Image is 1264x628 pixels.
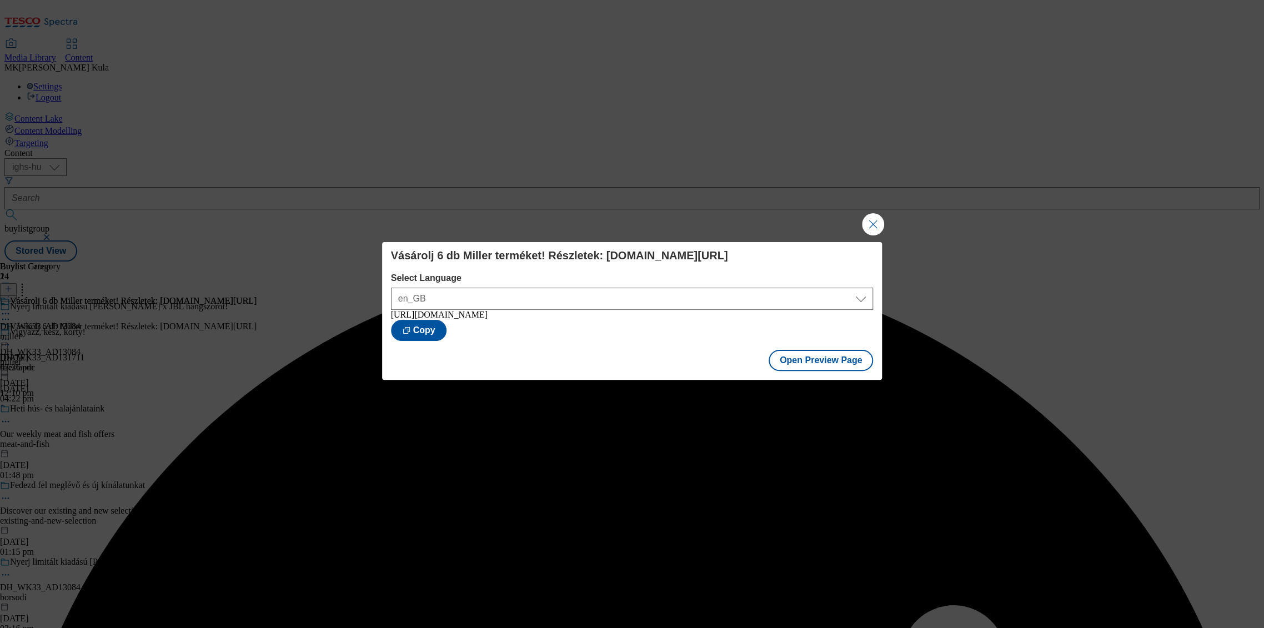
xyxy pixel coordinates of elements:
button: Copy [391,320,447,341]
div: [URL][DOMAIN_NAME] [391,310,874,320]
label: Select Language [391,273,874,283]
h4: Vásárolj 6 db Miller terméket! Részletek: [DOMAIN_NAME][URL] [391,249,874,262]
button: Open Preview Page [769,350,874,371]
button: Close Modal [862,213,884,235]
div: Modal [382,242,882,380]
